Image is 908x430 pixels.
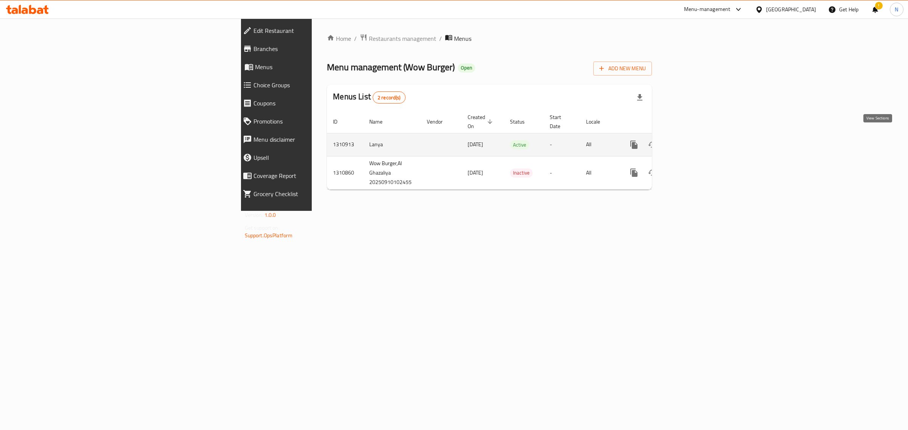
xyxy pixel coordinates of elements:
[360,34,436,43] a: Restaurants management
[427,117,452,126] span: Vendor
[245,230,293,240] a: Support.OpsPlatform
[253,26,387,35] span: Edit Restaurant
[237,185,393,203] a: Grocery Checklist
[369,34,436,43] span: Restaurants management
[237,130,393,148] a: Menu disclaimer
[253,189,387,198] span: Grocery Checklist
[580,156,619,189] td: All
[580,133,619,156] td: All
[766,5,816,14] div: [GEOGRAPHIC_DATA]
[253,99,387,108] span: Coupons
[237,148,393,167] a: Upsell
[264,210,276,220] span: 1.0.0
[458,65,475,71] span: Open
[237,112,393,130] a: Promotions
[237,58,393,76] a: Menus
[333,117,347,126] span: ID
[510,169,533,178] div: Inactive
[599,64,646,73] span: Add New Menu
[237,22,393,40] a: Edit Restaurant
[253,171,387,180] span: Coverage Report
[439,34,442,43] li: /
[458,63,475,73] div: Open
[550,113,571,131] span: Start Date
[373,94,405,101] span: 2 record(s)
[544,133,580,156] td: -
[895,5,898,14] span: N
[586,117,610,126] span: Locale
[643,136,661,154] button: Change Status
[625,136,643,154] button: more
[510,141,529,149] span: Active
[468,113,495,131] span: Created On
[619,110,704,133] th: Actions
[643,164,661,182] button: Change Status
[237,40,393,58] a: Branches
[253,80,387,90] span: Choice Groups
[544,156,580,189] td: -
[373,91,406,104] div: Total records count
[255,62,387,71] span: Menus
[510,169,533,177] span: Inactive
[625,164,643,182] button: more
[245,210,263,220] span: Version:
[327,110,704,190] table: enhanced table
[327,34,652,43] nav: breadcrumb
[593,62,652,76] button: Add New Menu
[253,44,387,53] span: Branches
[468,168,483,178] span: [DATE]
[510,117,535,126] span: Status
[245,223,280,233] span: Get support on:
[684,5,731,14] div: Menu-management
[237,76,393,94] a: Choice Groups
[237,94,393,112] a: Coupons
[253,135,387,144] span: Menu disclaimer
[468,139,483,149] span: [DATE]
[333,91,405,104] h2: Menus List
[253,153,387,162] span: Upsell
[454,34,471,43] span: Menus
[510,140,529,149] div: Active
[631,88,649,107] div: Export file
[237,167,393,185] a: Coverage Report
[253,117,387,126] span: Promotions
[369,117,392,126] span: Name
